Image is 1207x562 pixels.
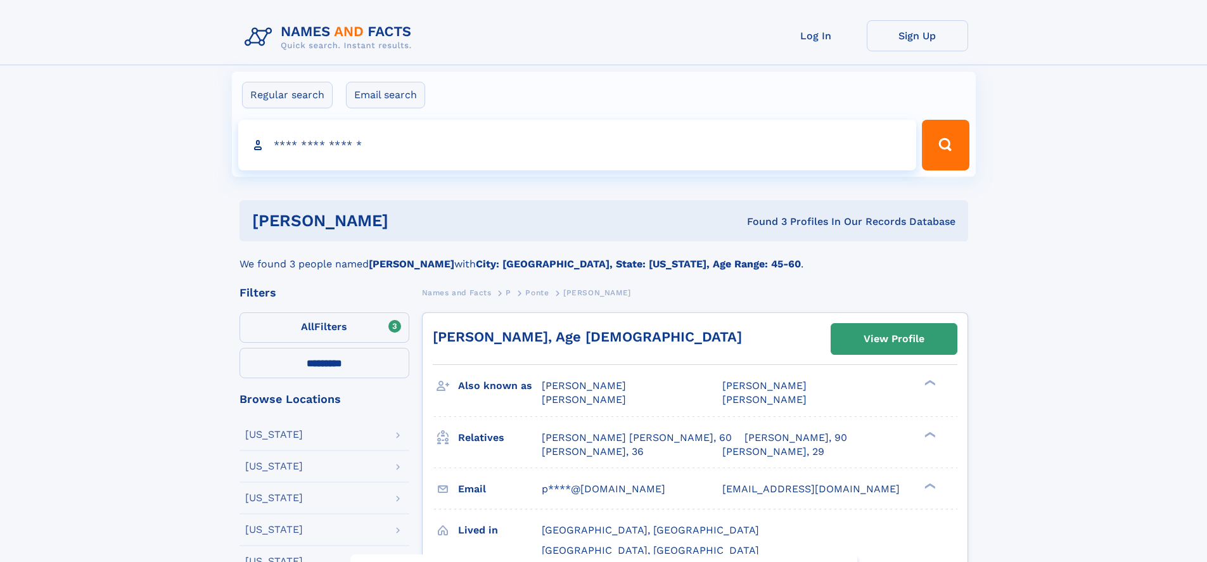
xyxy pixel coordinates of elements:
[722,483,900,495] span: [EMAIL_ADDRESS][DOMAIN_NAME]
[458,520,542,541] h3: Lived in
[433,329,742,345] a: [PERSON_NAME], Age [DEMOGRAPHIC_DATA]
[722,445,824,459] a: [PERSON_NAME], 29
[458,375,542,397] h3: Also known as
[245,430,303,440] div: [US_STATE]
[921,482,936,490] div: ❯
[506,288,511,297] span: P
[245,461,303,471] div: [US_STATE]
[239,393,409,405] div: Browse Locations
[864,324,924,354] div: View Profile
[525,288,549,297] span: Ponte
[476,258,801,270] b: City: [GEOGRAPHIC_DATA], State: [US_STATE], Age Range: 45-60
[458,478,542,500] h3: Email
[245,525,303,535] div: [US_STATE]
[568,215,955,229] div: Found 3 Profiles In Our Records Database
[239,287,409,298] div: Filters
[765,20,867,51] a: Log In
[245,493,303,503] div: [US_STATE]
[542,431,732,445] a: [PERSON_NAME] [PERSON_NAME], 60
[252,213,568,229] h1: [PERSON_NAME]
[301,321,314,333] span: All
[542,524,759,536] span: [GEOGRAPHIC_DATA], [GEOGRAPHIC_DATA]
[346,82,425,108] label: Email search
[722,393,807,406] span: [PERSON_NAME]
[542,544,759,556] span: [GEOGRAPHIC_DATA], [GEOGRAPHIC_DATA]
[238,120,917,170] input: search input
[422,284,492,300] a: Names and Facts
[744,431,847,445] a: [PERSON_NAME], 90
[922,120,969,170] button: Search Button
[831,324,957,354] a: View Profile
[242,82,333,108] label: Regular search
[722,380,807,392] span: [PERSON_NAME]
[369,258,454,270] b: [PERSON_NAME]
[525,284,549,300] a: Ponte
[239,20,422,54] img: Logo Names and Facts
[239,312,409,343] label: Filters
[458,427,542,449] h3: Relatives
[239,241,968,272] div: We found 3 people named with .
[542,380,626,392] span: [PERSON_NAME]
[563,288,631,297] span: [PERSON_NAME]
[506,284,511,300] a: P
[867,20,968,51] a: Sign Up
[921,379,936,387] div: ❯
[542,445,644,459] a: [PERSON_NAME], 36
[542,393,626,406] span: [PERSON_NAME]
[921,430,936,438] div: ❯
